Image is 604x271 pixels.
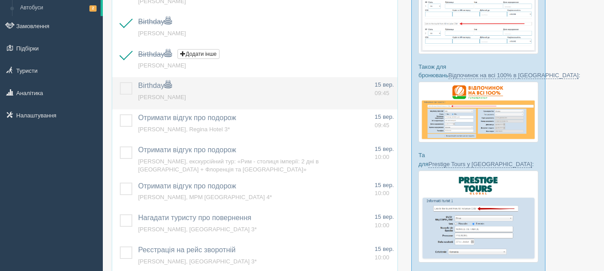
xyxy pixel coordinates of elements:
[375,246,394,252] span: 15 вер.
[375,122,389,129] span: 09:45
[177,49,219,59] button: Додати інше
[138,194,272,200] a: [PERSON_NAME], MPM [GEOGRAPHIC_DATA] 4*
[138,62,186,69] a: [PERSON_NAME]
[375,245,394,262] a: 15 вер. 10:00
[138,146,236,154] a: Отримати відгук про подорож
[375,81,394,97] a: 15 вер. 09:45
[375,81,394,88] span: 15 вер.
[138,18,172,25] a: Birthday
[375,182,394,188] span: 15 вер.
[375,113,394,120] span: 15 вер.
[138,50,172,58] a: Birthday
[375,90,389,96] span: 09:45
[138,82,172,89] a: Birthday
[138,158,319,173] a: [PERSON_NAME], екскурсійний тур: «Рим - столиця імперії: 2 дні в [GEOGRAPHIC_DATA] + Флоренція та...
[138,214,251,221] a: Нагадати туристу про повернення
[138,246,236,254] a: Реєстрація на рейс зворотній
[375,213,394,220] span: 15 вер.
[375,254,389,261] span: 10:00
[138,182,236,190] a: Отримати відгук про подорож
[89,5,97,11] span: 2
[375,146,394,152] span: 15 вер.
[138,30,186,37] a: [PERSON_NAME]
[138,114,236,121] a: Отримати відгук про подорож
[418,82,538,142] img: otdihnavse100--%D1%84%D0%BE%D1%80%D0%BC%D0%B0-%D0%B1%D1%80%D0%BE%D0%BD%D0%B8%D1%80%D0%BE%D0%B2%D0...
[375,154,389,160] span: 10:00
[375,181,394,198] a: 15 вер. 10:00
[418,171,538,263] img: prestige-tours-booking-form-crm-for-travel-agents.png
[418,151,538,168] p: Та для :
[375,190,389,196] span: 10:00
[138,226,257,233] a: [PERSON_NAME], [GEOGRAPHIC_DATA] 3*
[448,72,579,79] a: Відпочинок на всі 100% в [GEOGRAPHIC_DATA]
[138,126,230,133] a: [PERSON_NAME], Regina Hotel 3*
[375,213,394,229] a: 15 вер. 10:00
[138,94,186,100] a: [PERSON_NAME]
[375,113,394,129] a: 15 вер. 09:45
[375,222,389,229] span: 10:00
[418,63,538,79] p: Також для бронювань :
[138,258,257,265] a: [PERSON_NAME], [GEOGRAPHIC_DATA] 3*
[375,145,394,162] a: 15 вер. 10:00
[428,161,532,168] a: Prestige Tours у [GEOGRAPHIC_DATA]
